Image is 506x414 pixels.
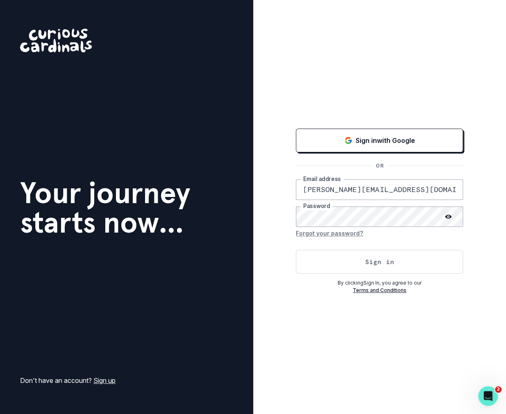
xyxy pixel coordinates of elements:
a: Sign up [93,376,116,385]
button: Forgot your password? [296,227,363,240]
h1: Your journey starts now... [20,178,191,237]
button: Sign in [296,250,463,274]
p: Sign in with Google [356,136,415,145]
p: Don't have an account? [20,376,116,385]
button: Sign in with Google (GSuite) [296,129,463,152]
iframe: Intercom live chat [478,386,498,406]
a: Terms and Conditions [353,287,406,293]
img: Curious Cardinals Logo [20,29,92,52]
span: 2 [495,386,501,393]
p: By clicking Sign In , you agree to our [296,279,463,287]
p: OR [371,162,388,170]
